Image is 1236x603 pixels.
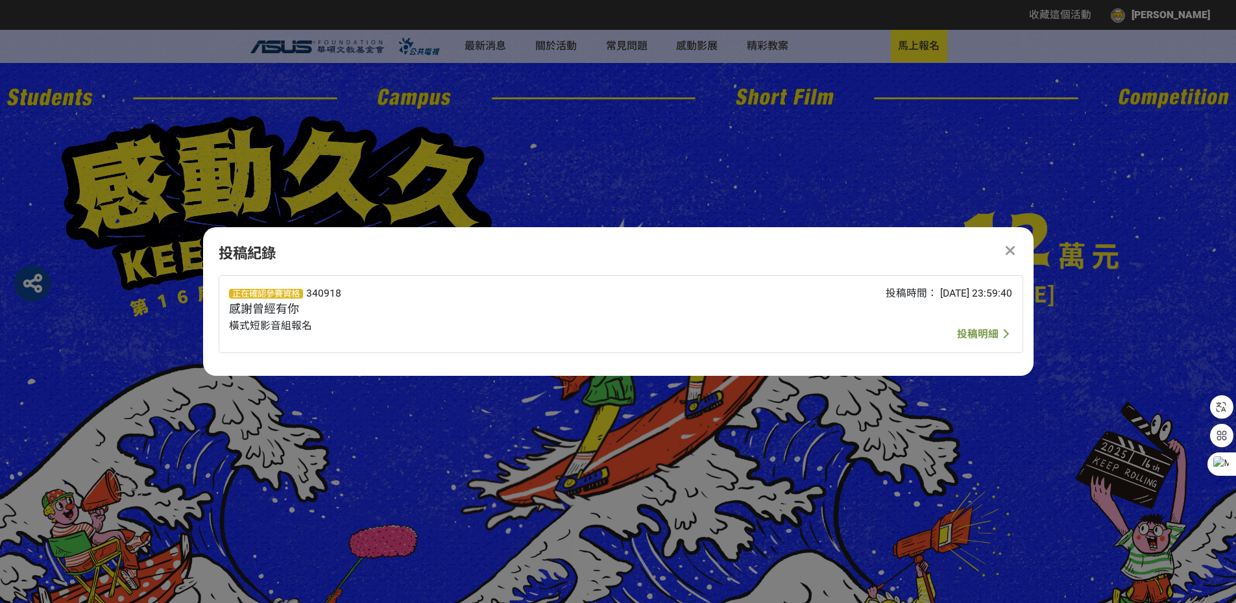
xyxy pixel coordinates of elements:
[229,289,303,299] span: 正在確認參賽資格
[306,287,341,299] span: 340918
[669,30,725,62] a: 感動影展
[1119,88,1228,108] img: Competition
[219,243,1018,265] div: 投稿紀錄
[598,30,654,62] a: 常見問題
[457,30,513,62] a: 最新消息
[426,225,810,539] img: 感動久久
[7,88,93,106] img: Students
[506,29,605,54] a: 活動概念
[535,58,577,73] span: 賽制規範
[378,88,451,109] img: Campus
[957,328,999,340] span: 投稿明細
[62,116,498,317] img: 感動久久
[506,105,605,130] a: 注意事項
[898,37,939,53] span: 馬上報名
[1029,8,1091,21] span: 收藏這個活動
[250,40,384,53] img: ASUS
[886,287,1012,299] span: 投稿時間： [DATE] 23:59:40
[740,30,795,62] a: 精彩教案
[229,319,312,332] span: 橫式短影音組報名
[736,88,834,106] img: Film
[229,302,299,315] span: 感謝曾經有你
[506,79,605,105] a: 活動附件
[828,211,1119,269] img: 感動久久
[391,38,450,55] img: PTS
